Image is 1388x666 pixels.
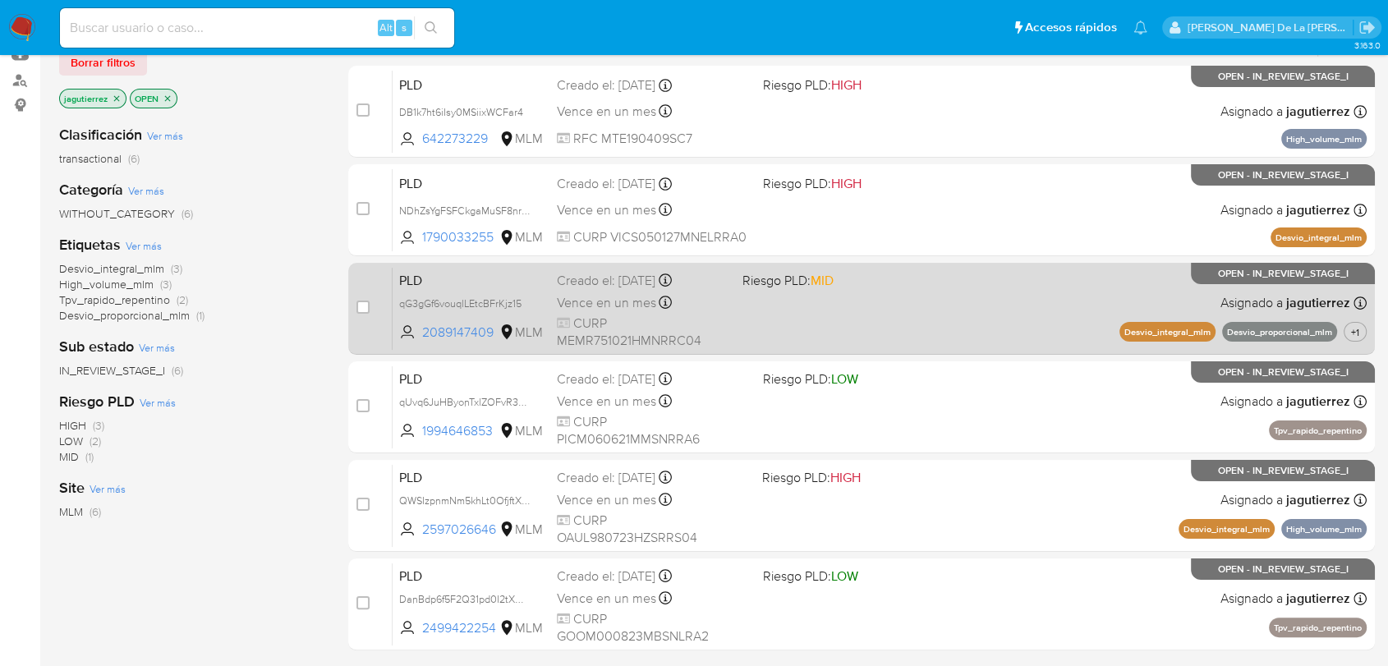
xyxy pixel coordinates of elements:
[379,20,393,35] span: Alt
[1354,39,1380,52] span: 3.163.0
[1025,19,1117,36] span: Accesos rápidos
[414,16,448,39] button: search-icon
[1358,19,1376,36] a: Salir
[402,20,407,35] span: s
[60,17,454,39] input: Buscar usuario o caso...
[1133,21,1147,34] a: Notificaciones
[1188,20,1354,35] p: javier.gutierrez@mercadolibre.com.mx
